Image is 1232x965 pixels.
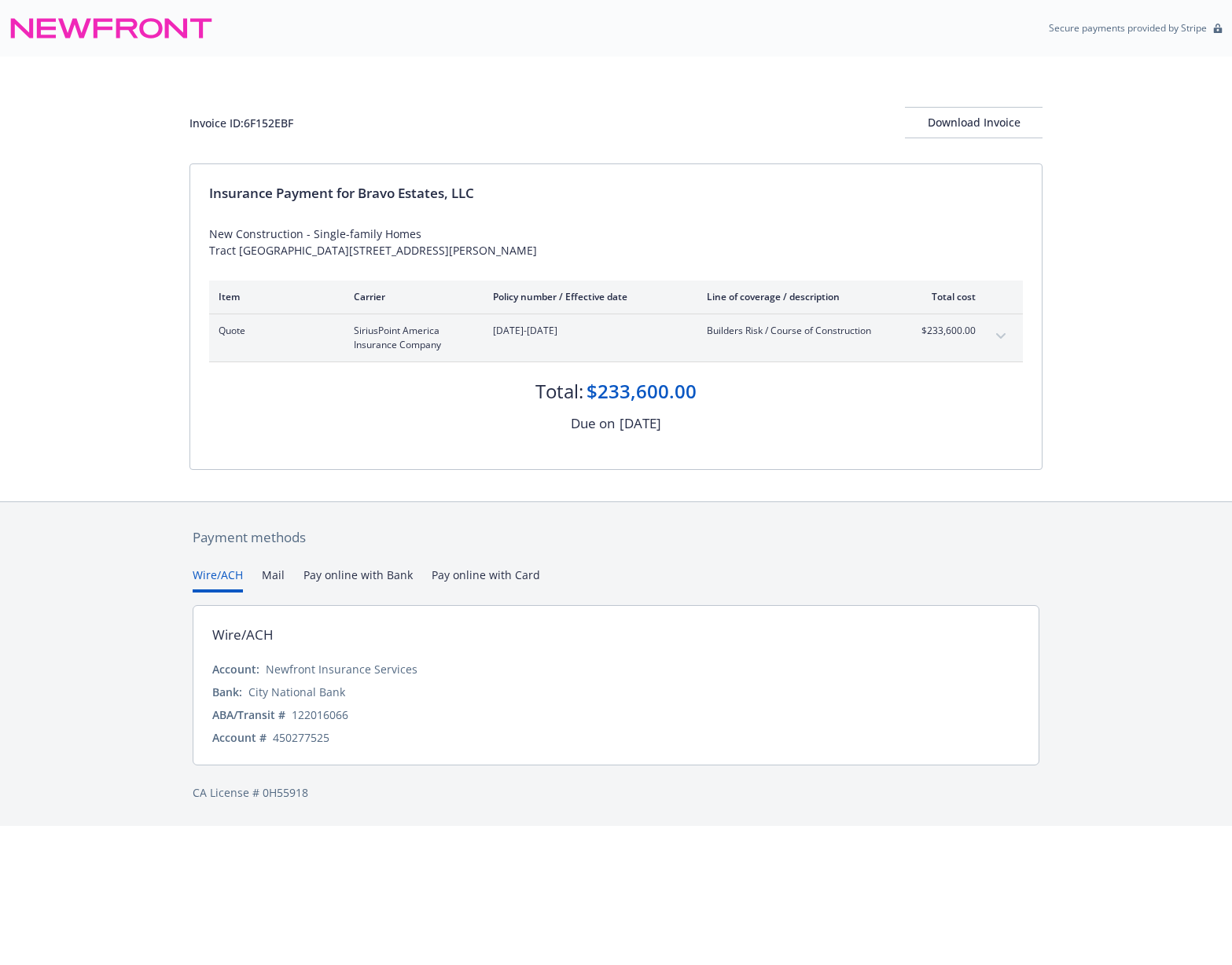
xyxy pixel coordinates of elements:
[988,324,1013,349] button: expand content
[193,527,1039,548] div: Payment methods
[571,413,615,434] div: Due on
[212,661,259,677] div: Account:
[905,108,1043,138] div: Download Invoice
[212,706,285,723] div: ABA/Transit #
[193,567,243,593] button: Wire/ACH
[266,661,417,677] div: Newfront Insurance Services
[189,115,293,131] div: Invoice ID: 6F152EBF
[1049,21,1207,35] p: Secure payments provided by Stripe
[354,324,468,352] span: SiriusPoint America Insurance Company
[587,378,697,405] div: $233,600.00
[209,314,1023,361] div: QuoteSiriusPoint America Insurance Company[DATE]-[DATE]Builders Risk / Course of Construction$233...
[248,684,345,700] div: City National Bank
[620,413,661,434] div: [DATE]
[262,567,285,593] button: Mail
[432,567,540,593] button: Pay online with Card
[292,706,348,723] div: 122016066
[707,324,892,338] span: Builders Risk / Course of Construction
[707,290,892,303] div: Line of coverage / description
[212,729,267,746] div: Account #
[209,183,1023,204] div: Insurance Payment for Bravo Estates, LLC
[212,684,242,700] div: Bank:
[193,784,1039,801] div: CA License # 0H55918
[917,290,976,303] div: Total cost
[917,324,976,338] span: $233,600.00
[535,378,583,405] div: Total:
[493,324,682,338] span: [DATE]-[DATE]
[273,729,329,746] div: 450277525
[905,107,1043,138] button: Download Invoice
[209,226,1023,259] div: New Construction - Single-family Homes Tract [GEOGRAPHIC_DATA][STREET_ADDRESS][PERSON_NAME]
[493,290,682,303] div: Policy number / Effective date
[219,324,329,338] span: Quote
[212,625,274,645] div: Wire/ACH
[354,290,468,303] div: Carrier
[219,290,329,303] div: Item
[303,567,413,593] button: Pay online with Bank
